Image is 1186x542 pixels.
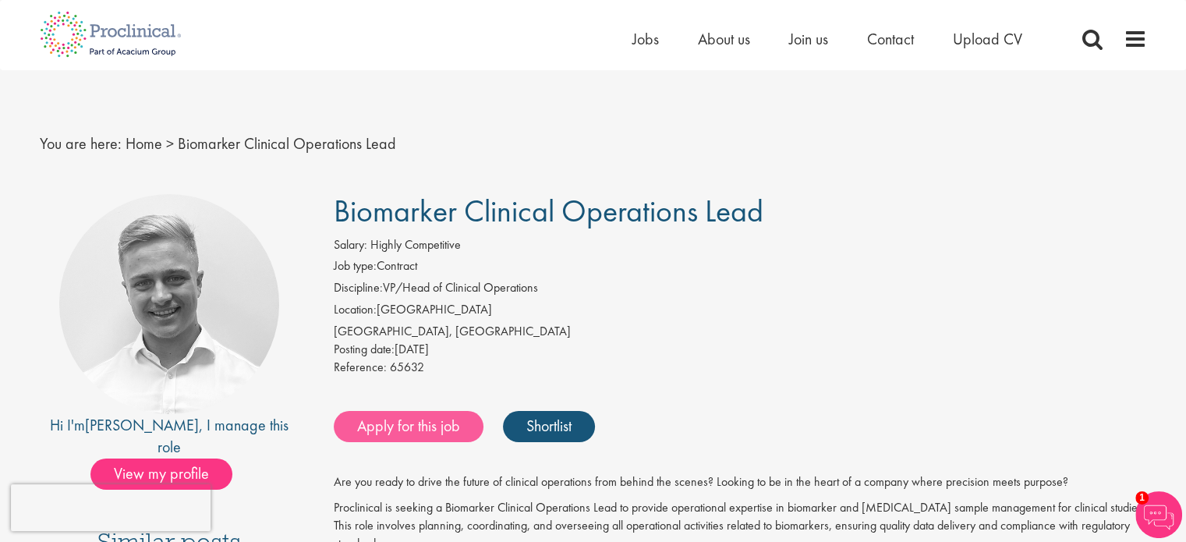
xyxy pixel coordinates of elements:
[334,359,387,377] label: Reference:
[334,279,1147,301] li: VP/Head of Clinical Operations
[40,414,299,459] div: Hi I'm , I manage this role
[334,279,383,297] label: Discipline:
[334,191,763,231] span: Biomarker Clinical Operations Lead
[334,301,377,319] label: Location:
[126,133,162,154] a: breadcrumb link
[334,411,483,442] a: Apply for this job
[334,323,1147,341] div: [GEOGRAPHIC_DATA], [GEOGRAPHIC_DATA]
[953,29,1022,49] a: Upload CV
[334,257,377,275] label: Job type:
[59,194,279,414] img: imeage of recruiter Joshua Bye
[334,341,395,357] span: Posting date:
[40,133,122,154] span: You are here:
[85,415,199,435] a: [PERSON_NAME]
[503,411,595,442] a: Shortlist
[632,29,659,49] a: Jobs
[867,29,914,49] a: Contact
[334,301,1147,323] li: [GEOGRAPHIC_DATA]
[334,341,1147,359] div: [DATE]
[334,236,367,254] label: Salary:
[370,236,461,253] span: Highly Competitive
[11,484,211,531] iframe: reCAPTCHA
[698,29,750,49] a: About us
[90,459,232,490] span: View my profile
[166,133,174,154] span: >
[178,133,396,154] span: Biomarker Clinical Operations Lead
[334,473,1147,491] p: Are you ready to drive the future of clinical operations from behind the scenes? Looking to be in...
[789,29,828,49] a: Join us
[1135,491,1149,505] span: 1
[90,462,248,482] a: View my profile
[1135,491,1182,538] img: Chatbot
[334,257,1147,279] li: Contract
[390,359,424,375] span: 65632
